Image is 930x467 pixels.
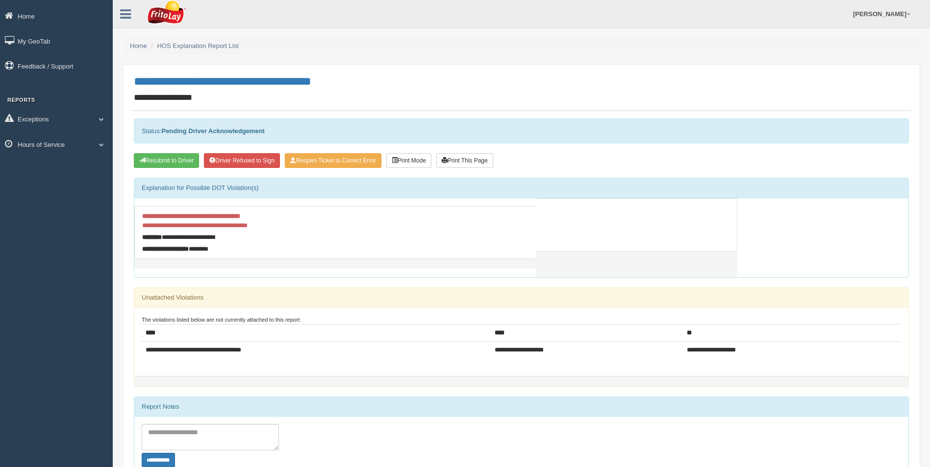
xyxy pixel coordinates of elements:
[204,153,280,168] button: Driver Refused to Sign
[142,317,301,323] small: The violations listed below are not currently attached to this report:
[285,153,381,168] button: Reopen Ticket
[134,288,908,307] div: Unattached Violations
[134,397,908,417] div: Report Notes
[130,42,147,49] a: Home
[161,127,264,135] strong: Pending Driver Acknowledgement
[134,153,199,168] button: Resubmit To Driver
[386,153,431,168] button: Print Mode
[157,42,239,49] a: HOS Explanation Report List
[436,153,493,168] button: Print This Page
[134,178,908,198] div: Explanation for Possible DOT Violation(s)
[134,118,909,143] div: Status:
